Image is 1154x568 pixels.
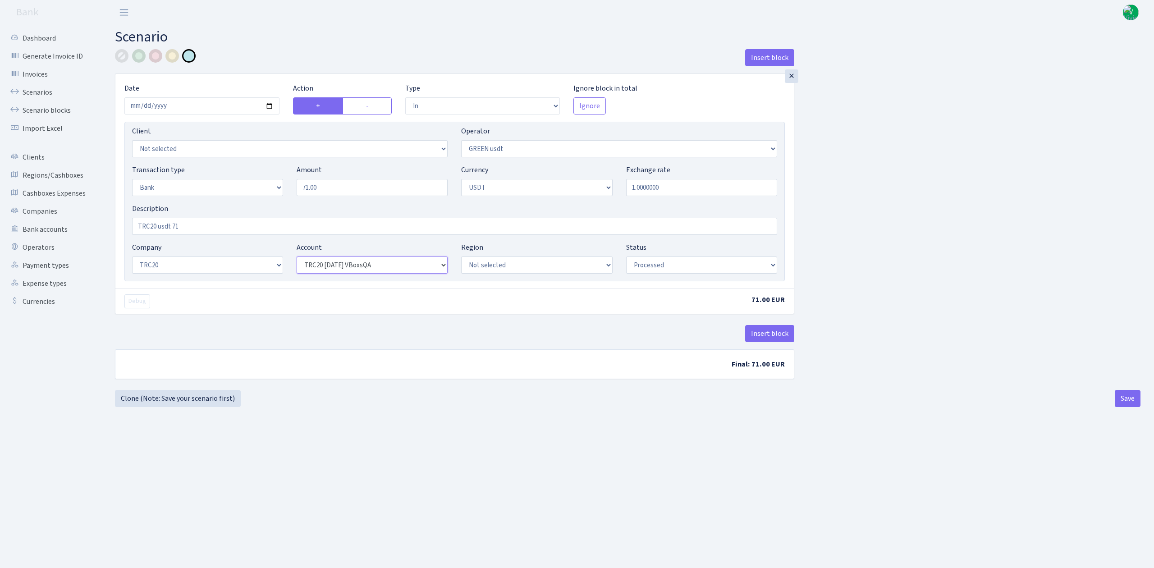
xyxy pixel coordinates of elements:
[732,359,785,369] span: Final: 71.00 EUR
[405,83,420,94] label: Type
[343,97,392,115] label: -
[5,65,95,83] a: Invoices
[5,29,95,47] a: Dashboard
[5,119,95,137] a: Import Excel
[132,242,161,253] label: Company
[461,165,488,175] label: Currency
[5,83,95,101] a: Scenarios
[626,242,646,253] label: Status
[751,295,785,305] span: 71.00 EUR
[5,202,95,220] a: Companies
[5,47,95,65] a: Generate Invoice ID
[573,97,606,115] button: Ignore
[5,166,95,184] a: Regions/Cashboxes
[132,165,185,175] label: Transaction type
[113,5,135,20] button: Toggle navigation
[5,257,95,275] a: Payment types
[1115,390,1140,407] button: Save
[626,165,670,175] label: Exchange rate
[461,242,483,253] label: Region
[132,203,168,214] label: Description
[124,294,150,308] button: Debug
[5,148,95,166] a: Clients
[5,184,95,202] a: Cashboxes Expenses
[115,390,241,407] a: Clone (Note: Save your scenario first)
[293,83,313,94] label: Action
[461,126,490,137] label: Operator
[297,165,322,175] label: Amount
[293,97,343,115] label: +
[5,101,95,119] a: Scenario blocks
[5,275,95,293] a: Expense types
[745,325,794,342] button: Insert block
[5,293,95,311] a: Currencies
[5,220,95,238] a: Bank accounts
[124,83,139,94] label: Date
[1123,5,1139,20] img: Vivio
[785,69,798,83] div: ×
[115,27,168,47] span: Scenario
[297,242,322,253] label: Account
[745,49,794,66] button: Insert block
[132,126,151,137] label: Client
[573,83,637,94] label: Ignore block in total
[1123,5,1139,20] a: V
[5,238,95,257] a: Operators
